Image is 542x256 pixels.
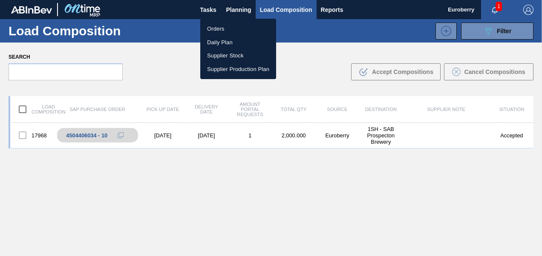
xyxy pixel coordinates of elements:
a: Supplier Stock [200,49,276,63]
a: Daily Plan [200,36,276,49]
a: Supplier Production Plan [200,63,276,76]
a: Orders [200,22,276,36]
